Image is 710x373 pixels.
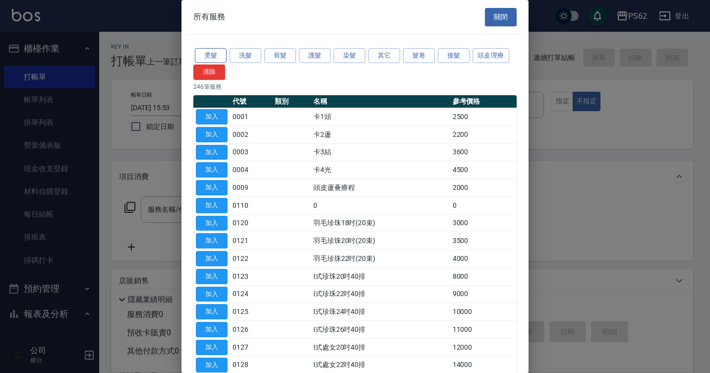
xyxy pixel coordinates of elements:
td: 0124 [230,285,272,303]
button: 頭皮理療 [473,48,509,63]
td: 0 [450,196,517,214]
td: 卡2蘆 [311,125,450,143]
td: 0126 [230,321,272,339]
td: 12000 [450,338,517,356]
td: 4000 [450,250,517,268]
th: 名稱 [311,95,450,108]
button: 關閉 [485,8,517,26]
td: 0 [311,196,450,214]
td: 0002 [230,125,272,143]
p: 246 筆服務 [193,82,517,91]
button: 剪髮 [264,48,296,63]
td: 0003 [230,143,272,161]
td: 2200 [450,125,517,143]
td: I式珍珠20吋40排 [311,267,450,285]
button: 染髮 [334,48,365,63]
button: 其它 [368,48,400,63]
button: 加入 [196,287,228,302]
button: 加入 [196,180,228,195]
td: 0121 [230,232,272,250]
button: 加入 [196,269,228,284]
td: 2500 [450,108,517,126]
button: 加入 [196,109,228,124]
td: 0110 [230,196,272,214]
td: 0123 [230,267,272,285]
button: 護髮 [299,48,331,63]
td: 0001 [230,108,272,126]
td: 10000 [450,303,517,321]
button: 加入 [196,162,228,178]
button: 加入 [196,198,228,213]
button: 加入 [196,340,228,355]
th: 參考價格 [450,95,517,108]
td: 8000 [450,267,517,285]
button: 加入 [196,233,228,249]
th: 代號 [230,95,272,108]
td: 0125 [230,303,272,321]
button: 加入 [196,251,228,266]
button: 加入 [196,322,228,337]
td: 羽毛珍珠18吋(20束) [311,214,450,232]
button: 加入 [196,304,228,319]
button: 洗髮 [230,48,261,63]
td: I式處女20吋40排 [311,338,450,356]
td: 卡3結 [311,143,450,161]
td: 3000 [450,214,517,232]
td: 3500 [450,232,517,250]
td: 頭皮蘆薈療程 [311,179,450,197]
td: 0127 [230,338,272,356]
td: 羽毛珍珠22吋(20束) [311,250,450,268]
td: 2000 [450,179,517,197]
td: I式珍珠26吋40排 [311,321,450,339]
button: 加入 [196,358,228,373]
button: 加入 [196,216,228,231]
button: 髮卷 [403,48,435,63]
td: 9000 [450,285,517,303]
td: 11000 [450,321,517,339]
th: 類別 [272,95,310,108]
span: 所有服務 [193,12,225,22]
td: 卡4光 [311,161,450,179]
td: 3600 [450,143,517,161]
td: I式珍珠22吋40排 [311,285,450,303]
button: 加入 [196,145,228,160]
td: 0122 [230,250,272,268]
button: 接髮 [438,48,470,63]
td: 羽毛珍珠20吋(20束) [311,232,450,250]
td: I式珍珠24吋40排 [311,303,450,321]
td: 0009 [230,179,272,197]
td: 4500 [450,161,517,179]
button: 燙髮 [195,48,227,63]
td: 卡1頭 [311,108,450,126]
td: 0120 [230,214,272,232]
td: 0004 [230,161,272,179]
button: 加入 [196,127,228,142]
button: 清除 [193,64,225,80]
